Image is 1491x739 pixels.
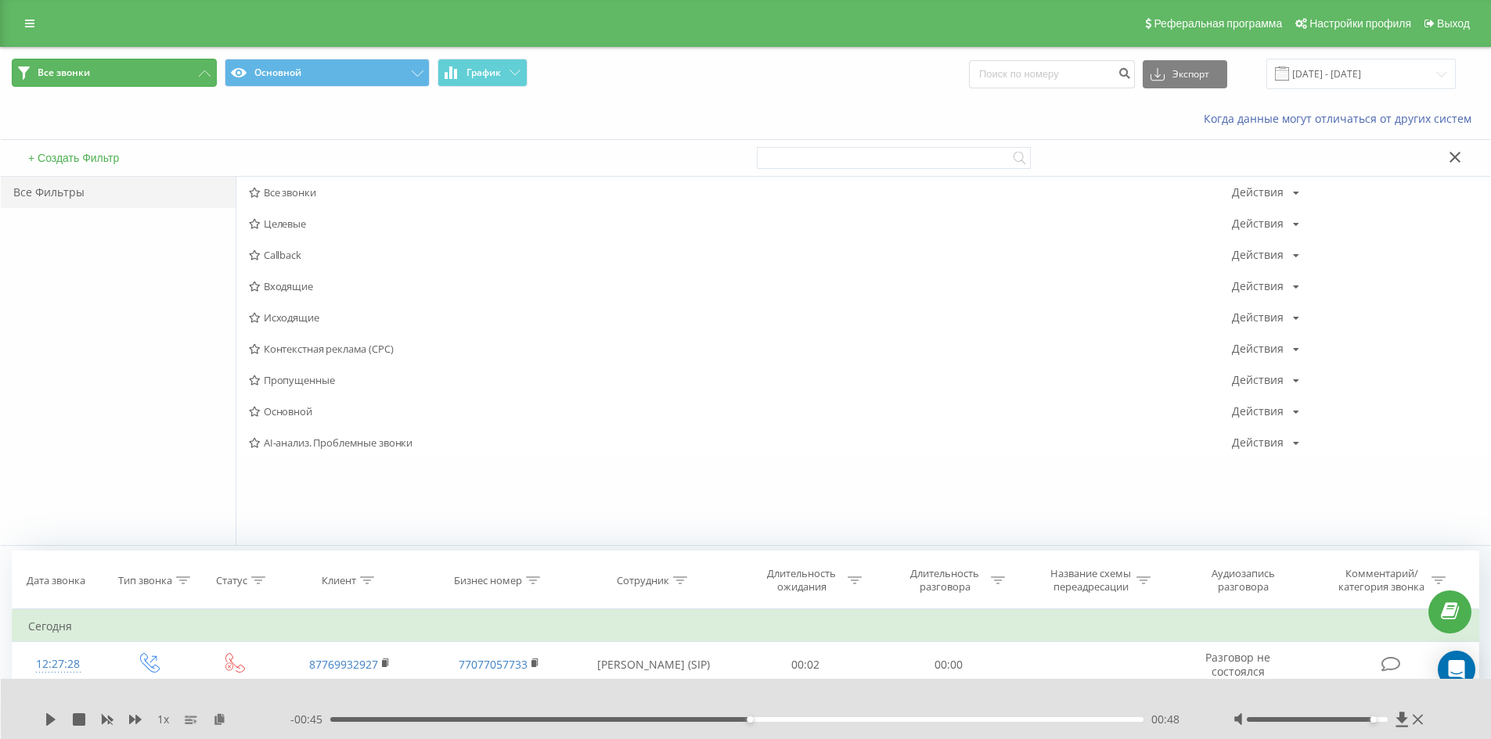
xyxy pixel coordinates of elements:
[28,649,88,680] div: 12:27:28
[13,611,1479,642] td: Сегодня
[1370,716,1377,723] div: Accessibility label
[903,567,987,594] div: Длительность разговора
[617,574,669,587] div: Сотрудник
[1232,437,1284,448] div: Действия
[249,312,1232,323] span: Исходящие
[12,59,217,87] button: Все звонки
[1232,187,1284,198] div: Действия
[38,66,90,79] span: Все звонки
[118,574,172,587] div: Тип звонка
[1437,17,1470,30] span: Выход
[249,406,1232,417] span: Основной
[309,657,378,672] a: 87769932927
[1444,150,1467,167] button: Закрыть
[249,281,1232,292] span: Входящие
[1336,567,1428,594] div: Комментарий/категория звонка
[27,574,85,587] div: Дата звонка
[1232,218,1284,229] div: Действия
[1438,651,1475,688] div: Open Intercom Messenger
[1049,567,1133,594] div: Название схемы переадресации
[1205,650,1270,679] span: Разговор не состоялся
[760,567,844,594] div: Длительность ожидания
[1232,249,1284,260] div: Действия
[23,151,124,165] button: + Создать Фильтр
[454,574,522,587] div: Бизнес номер
[249,343,1232,354] span: Контекстная реклама (CPC)
[1143,60,1227,88] button: Экспорт
[1232,312,1284,323] div: Действия
[216,574,247,587] div: Статус
[969,60,1135,88] input: Поиск по номеру
[747,716,753,723] div: Accessibility label
[1232,343,1284,354] div: Действия
[734,642,877,687] td: 00:02
[249,187,1232,198] span: Все звонки
[459,657,528,672] a: 77077057733
[1151,712,1179,727] span: 00:48
[249,218,1232,229] span: Целевые
[290,712,330,727] span: - 00:45
[466,67,501,78] span: График
[877,642,1021,687] td: 00:00
[1309,17,1411,30] span: Настройки профиля
[1232,375,1284,386] div: Действия
[438,59,528,87] button: График
[1232,406,1284,417] div: Действия
[1192,567,1294,594] div: Аудиозапись разговора
[1154,17,1282,30] span: Реферальная программа
[574,642,734,687] td: [PERSON_NAME] (SIP)
[322,574,356,587] div: Клиент
[249,249,1232,260] span: Callback
[1232,281,1284,292] div: Действия
[157,712,169,727] span: 1 x
[1,177,236,208] div: Все Фильтры
[1204,111,1479,126] a: Когда данные могут отличаться от других систем
[249,437,1232,448] span: AI-анализ. Проблемные звонки
[249,375,1232,386] span: Пропущенные
[225,59,430,87] button: Основной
